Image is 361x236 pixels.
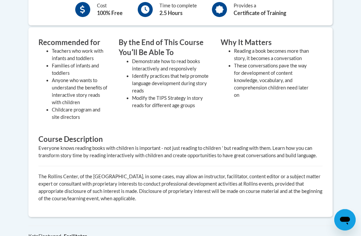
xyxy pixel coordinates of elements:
h3: By the End of This Course Youʹll Be Able To [119,38,211,58]
div: Provides a [234,2,286,17]
li: Demonstrate how to read books interactively and responsively [132,58,211,73]
div: Cost [97,2,123,17]
li: Families of infants and toddlers [52,62,109,77]
li: Childcare program and site directors [52,106,109,121]
li: Identify practices that help promote language development during story reads [132,73,211,95]
b: Certificate of Training [234,10,286,16]
li: Anyone who wants to understand the benefits of interactive story reads with children [52,77,109,106]
p: The Rollins Center, of the [GEOGRAPHIC_DATA], in some cases, may allow an instructor, facilitator... [38,173,323,203]
li: Modify the TIPS Strategy in story reads for different age groups [132,95,211,109]
h3: Course Description [38,135,323,145]
div: Everyone knows reading books with children is important - not just reading to children ' but read... [38,145,323,160]
li: Reading a book becomes more than story, it becomes a conversation [234,48,313,62]
b: 2.5 Hours [159,10,183,16]
h3: Why It Matters [221,38,313,48]
b: 100% Free [97,10,123,16]
h3: Recommended for [38,38,109,48]
li: Teachers who work with infants and toddlers [52,48,109,62]
li: These conversations pave the way for development of content knowledge, vocabulary, and comprehens... [234,62,313,99]
iframe: Button to launch messaging window [334,209,356,231]
div: Time to complete [159,2,197,17]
